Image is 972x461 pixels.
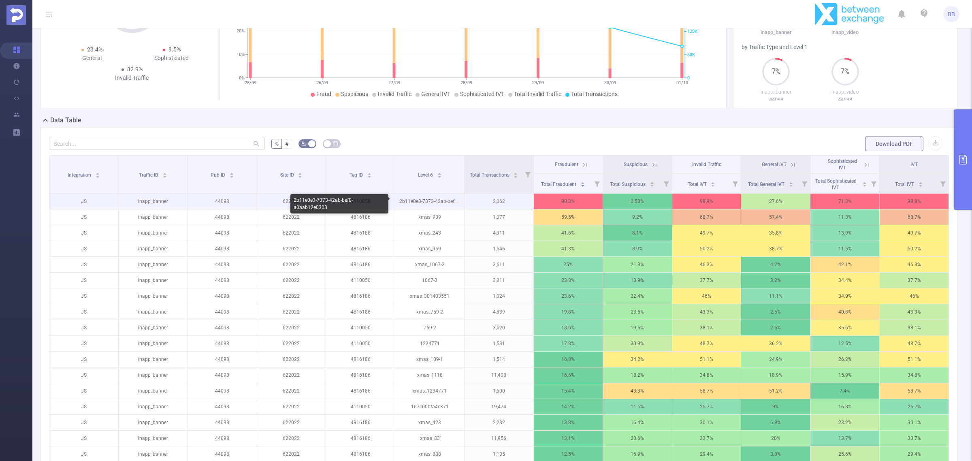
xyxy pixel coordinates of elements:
[465,273,533,288] p: 3,211
[868,174,879,193] i: Filter menu
[119,399,188,414] p: inapp_banner
[188,320,257,335] p: 44098
[50,115,81,125] h2: Data Table
[603,304,672,320] p: 23.5%
[742,43,949,51] div: by Traffic Type and Level 1
[815,178,857,190] span: Total Sophisticated IVT
[465,288,533,304] p: 1,024
[789,181,793,186] div: Sort
[326,336,395,351] p: 4110050
[460,91,504,97] span: Sophisticated IVT
[257,257,326,272] p: 622022
[465,209,533,225] p: 1,077
[748,181,786,187] span: Total General IVT
[437,171,442,176] div: Sort
[672,273,741,288] p: 37.7%
[188,399,257,414] p: 44098
[534,209,603,225] p: 59.5%
[828,158,857,171] span: Sophisticated IVT
[257,383,326,399] p: 622022
[257,399,326,414] p: 622022
[326,241,395,256] p: 4816186
[245,80,256,85] tspan: 25/09
[672,241,741,256] p: 50.2%
[741,209,810,225] p: 57.4%
[119,367,188,383] p: inapp_banner
[239,75,245,81] tspan: 0%
[862,181,867,186] div: Sort
[316,80,328,85] tspan: 26/09
[257,367,326,383] p: 622022
[534,241,603,256] p: 41.3%
[395,352,464,367] p: xmas_109-1
[188,336,257,351] p: 44098
[378,91,411,97] span: Invalid Traffic
[49,383,118,399] p: JS
[571,91,618,97] span: Total Transactions
[591,174,603,193] i: Filter menu
[119,288,188,304] p: inapp_banner
[395,257,464,272] p: xmas_1067-3
[237,52,245,57] tspan: 10%
[395,383,464,399] p: xmas_1234771
[810,241,879,256] p: 11.5%
[865,137,923,151] button: Download PDF
[880,288,949,304] p: 46%
[188,304,257,320] p: 44098
[395,304,464,320] p: xmas_759-2
[188,352,257,367] p: 44098
[672,225,741,241] p: 49.7%
[741,288,810,304] p: 11.1%
[918,181,923,186] div: Sort
[49,273,118,288] p: JS
[119,336,188,351] p: inapp_banner
[465,352,533,367] p: 1,514
[810,257,879,272] p: 42.1%
[421,91,450,97] span: General IVT
[237,29,245,34] tspan: 20%
[465,257,533,272] p: 3,611
[132,54,212,62] div: Sophisticated
[437,171,441,174] i: icon: caret-up
[741,399,810,414] p: 9%
[188,367,257,383] p: 44098
[831,68,859,75] span: 7%
[880,383,949,399] p: 58.7%
[162,175,167,177] i: icon: caret-down
[742,96,811,104] p: 44098
[367,171,372,176] div: Sort
[465,320,533,335] p: 3,620
[229,175,234,177] i: icon: caret-down
[880,241,949,256] p: 50.2%
[188,273,257,288] p: 44098
[465,383,533,399] p: 1,600
[367,171,371,174] i: icon: caret-up
[465,194,533,209] p: 2,062
[465,415,533,430] p: 2,232
[437,175,441,177] i: icon: caret-down
[326,383,395,399] p: 4816186
[610,181,647,187] span: Total Suspicious
[52,54,132,62] div: General
[395,241,464,256] p: xmas_959
[863,181,867,183] i: icon: caret-up
[811,96,880,104] p: 44098
[650,184,654,186] i: icon: caret-down
[624,162,648,167] span: Suspicious
[948,6,955,22] span: BB
[49,367,118,383] p: JS
[395,194,464,209] p: 2b11e0e3-7373-42ab-bef0-a0aab12e0303
[168,46,181,53] span: 9.5%
[534,194,603,209] p: 98.3%
[580,184,585,186] i: icon: caret-down
[465,336,533,351] p: 1,531
[810,273,879,288] p: 34.4%
[49,399,118,414] p: JS
[672,304,741,320] p: 43.3%
[810,367,879,383] p: 15.9%
[672,383,741,399] p: 58.7%
[672,367,741,383] p: 34.8%
[95,171,100,176] div: Sort
[910,162,918,167] span: IVT
[741,273,810,288] p: 3.2%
